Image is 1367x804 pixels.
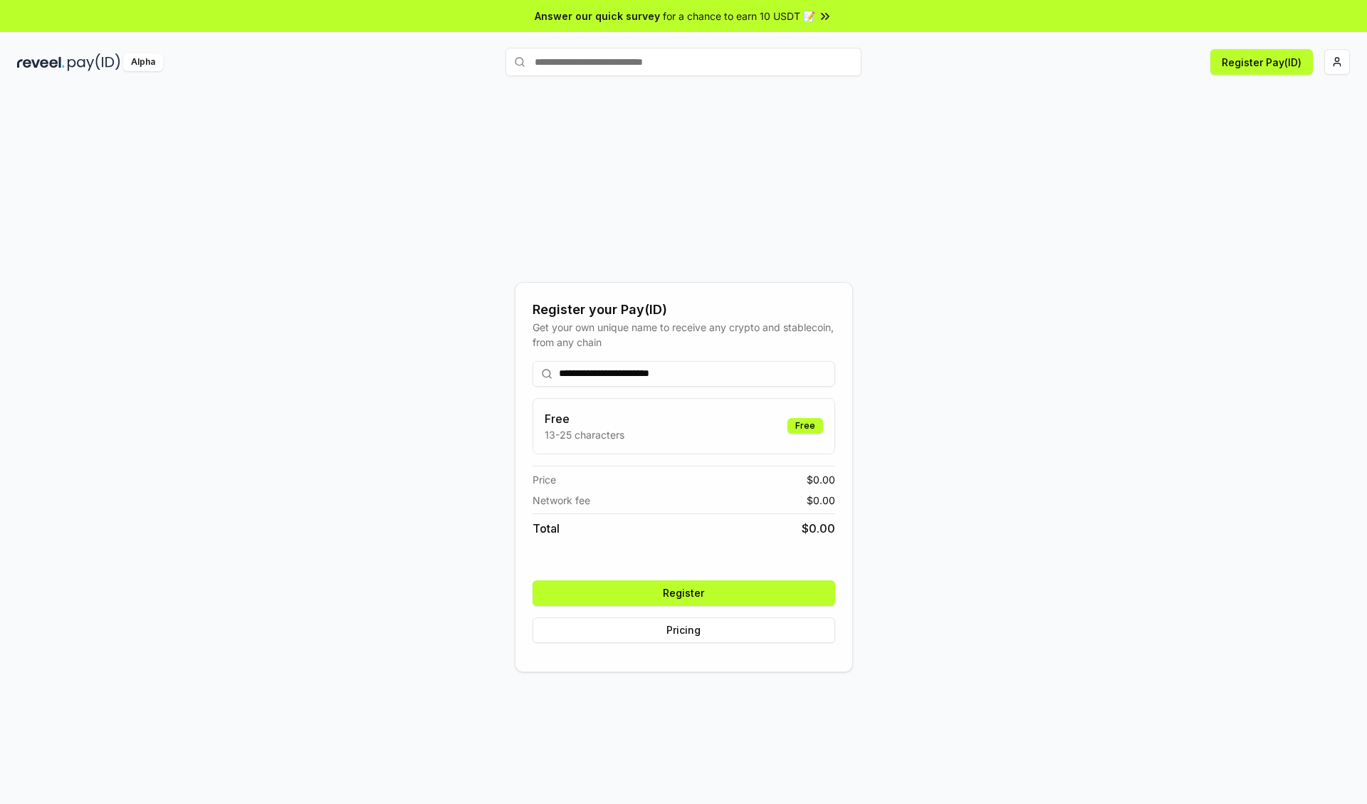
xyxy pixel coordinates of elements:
[535,9,660,24] span: Answer our quick survey
[533,493,590,508] span: Network fee
[533,580,835,606] button: Register
[545,427,624,442] p: 13-25 characters
[17,53,65,71] img: reveel_dark
[533,300,835,320] div: Register your Pay(ID)
[533,472,556,487] span: Price
[787,418,823,434] div: Free
[533,520,560,537] span: Total
[663,9,815,24] span: for a chance to earn 10 USDT 📝
[1210,49,1313,75] button: Register Pay(ID)
[123,53,163,71] div: Alpha
[533,320,835,350] div: Get your own unique name to receive any crypto and stablecoin, from any chain
[533,617,835,643] button: Pricing
[807,472,835,487] span: $ 0.00
[68,53,120,71] img: pay_id
[802,520,835,537] span: $ 0.00
[807,493,835,508] span: $ 0.00
[545,410,624,427] h3: Free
